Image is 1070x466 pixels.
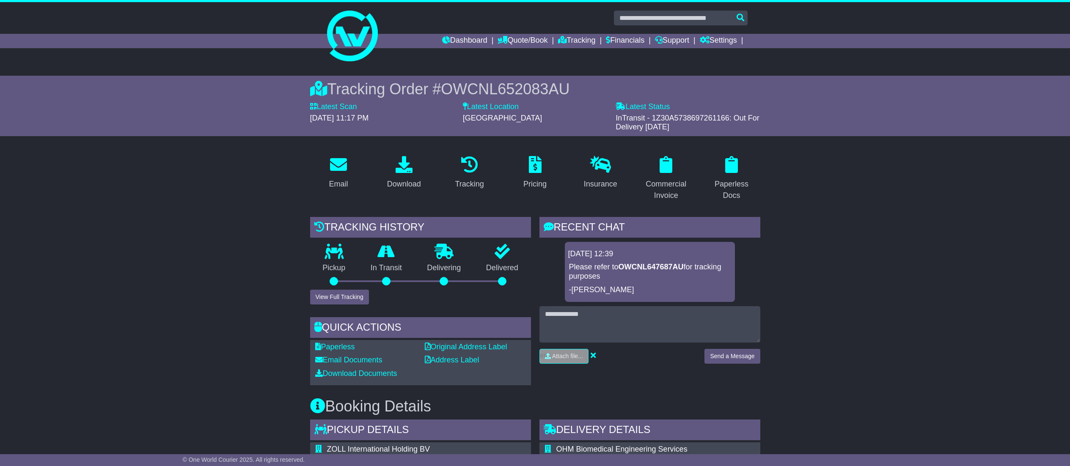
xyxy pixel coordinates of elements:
[425,343,507,351] a: Original Address Label
[323,153,353,193] a: Email
[327,445,430,453] span: ZOLL International Holding BV
[310,398,760,415] h3: Booking Details
[569,285,731,295] p: -[PERSON_NAME]
[556,445,688,453] span: OHM Biomedical Engineering Services
[382,153,426,193] a: Download
[606,34,644,48] a: Financials
[310,263,358,273] p: Pickup
[315,369,397,378] a: Download Documents
[616,114,759,132] span: InTransit - 1Z30A5738697261166: Out For Delivery [DATE]
[315,356,382,364] a: Email Documents
[310,317,531,340] div: Quick Actions
[616,102,670,112] label: Latest Status
[358,263,415,273] p: In Transit
[700,34,737,48] a: Settings
[183,456,305,463] span: © One World Courier 2025. All rights reserved.
[638,153,695,204] a: Commercial Invoice
[310,114,369,122] span: [DATE] 11:17 PM
[584,178,617,190] div: Insurance
[442,34,487,48] a: Dashboard
[473,263,531,273] p: Delivered
[441,80,569,98] span: OWCNL652083AU
[643,178,689,201] div: Commercial Invoice
[449,153,489,193] a: Tracking
[463,102,519,112] label: Latest Location
[569,263,731,281] p: Please refer to for tracking purposes
[310,290,369,304] button: View Full Tracking
[539,217,760,240] div: RECENT CHAT
[387,178,421,190] div: Download
[704,349,760,364] button: Send a Message
[315,343,355,351] a: Paperless
[310,80,760,98] div: Tracking Order #
[523,178,547,190] div: Pricing
[310,419,531,442] div: Pickup Details
[619,263,684,271] strong: OWCNL647687AU
[463,114,542,122] span: [GEOGRAPHIC_DATA]
[539,419,760,442] div: Delivery Details
[703,153,760,204] a: Paperless Docs
[655,34,689,48] a: Support
[578,153,623,193] a: Insurance
[425,356,479,364] a: Address Label
[558,34,595,48] a: Tracking
[568,249,732,259] div: [DATE] 12:39
[310,217,531,240] div: Tracking history
[709,178,755,201] div: Paperless Docs
[415,263,474,273] p: Delivering
[310,102,357,112] label: Latest Scan
[498,34,547,48] a: Quote/Book
[455,178,484,190] div: Tracking
[329,178,348,190] div: Email
[518,153,552,193] a: Pricing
